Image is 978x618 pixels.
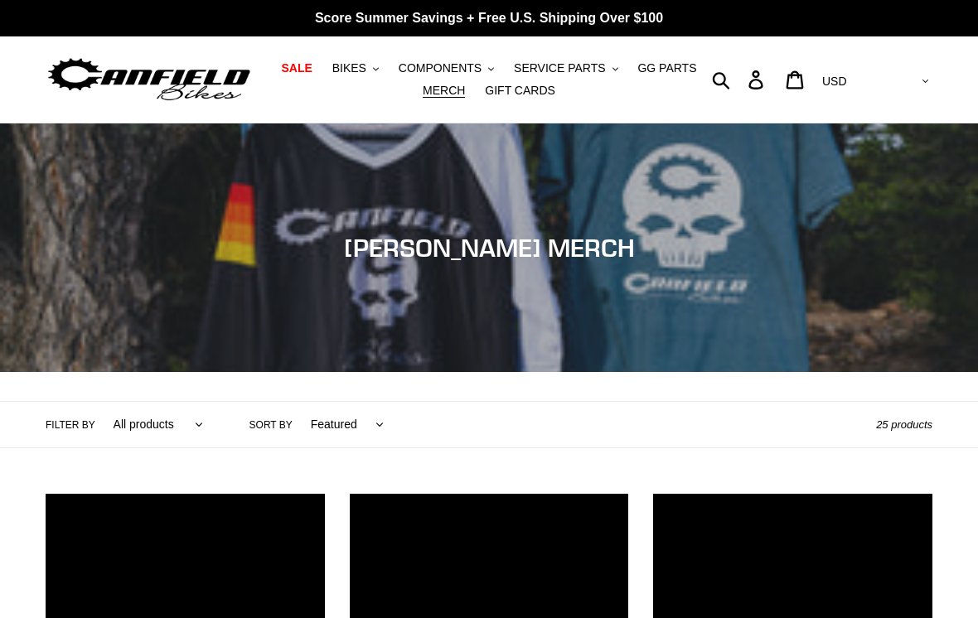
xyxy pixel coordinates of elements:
label: Filter by [46,418,95,432]
span: MERCH [423,84,465,98]
a: GG PARTS [629,57,704,80]
button: BIKES [324,57,387,80]
button: COMPONENTS [390,57,502,80]
span: BIKES [332,61,366,75]
label: Sort by [249,418,293,432]
span: COMPONENTS [399,61,482,75]
img: Canfield Bikes [46,54,253,106]
a: GIFT CARDS [477,80,564,102]
button: SERVICE PARTS [506,57,626,80]
span: GG PARTS [637,61,696,75]
span: 25 products [876,418,932,431]
span: SALE [281,61,312,75]
a: SALE [273,57,320,80]
a: MERCH [414,80,473,102]
span: SERVICE PARTS [514,61,605,75]
span: GIFT CARDS [485,84,555,98]
span: [PERSON_NAME] MERCH [344,233,635,263]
